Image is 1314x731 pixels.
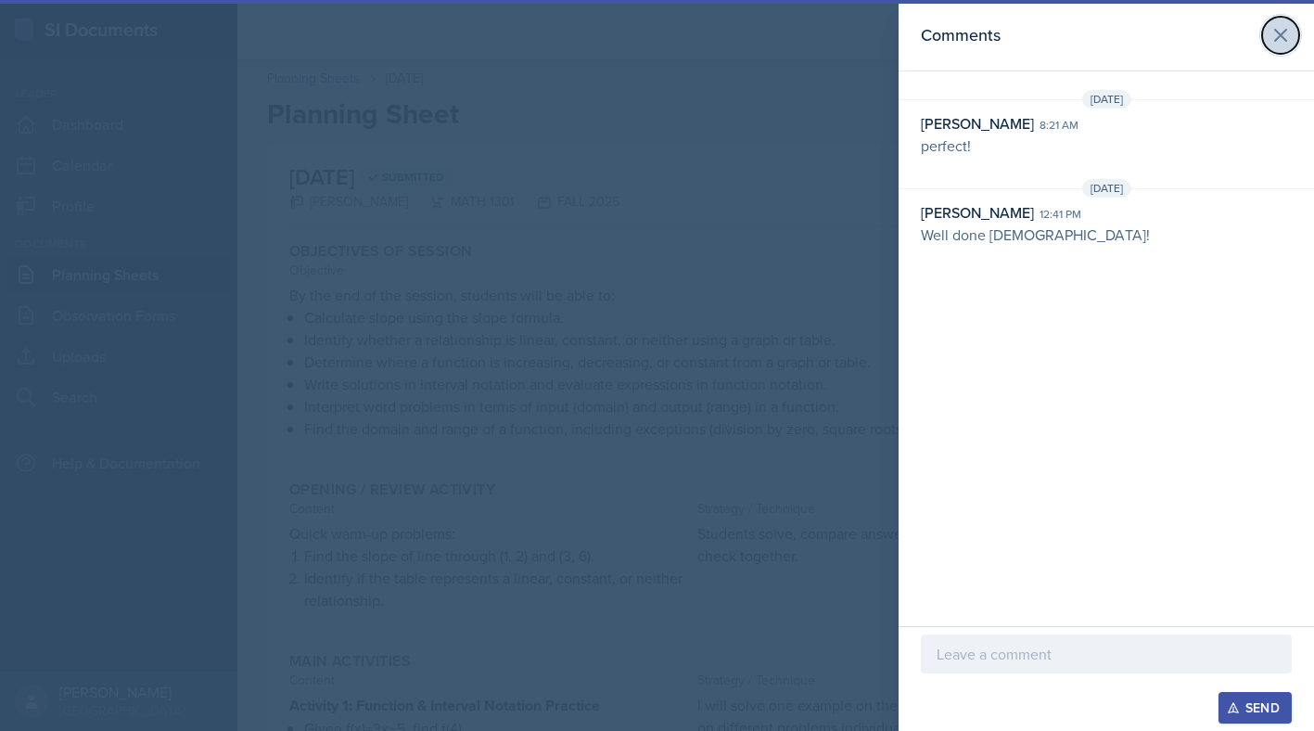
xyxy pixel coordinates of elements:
div: 12:41 pm [1040,206,1081,223]
p: perfect! [921,135,1292,157]
span: [DATE] [1082,179,1131,198]
div: 8:21 am [1040,117,1078,134]
span: [DATE] [1082,90,1131,109]
h2: Comments [921,22,1001,48]
div: [PERSON_NAME] [921,112,1034,135]
button: Send [1218,692,1292,724]
p: Well done [DEMOGRAPHIC_DATA]! [921,224,1292,246]
div: [PERSON_NAME] [921,201,1034,224]
div: Send [1231,700,1280,715]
